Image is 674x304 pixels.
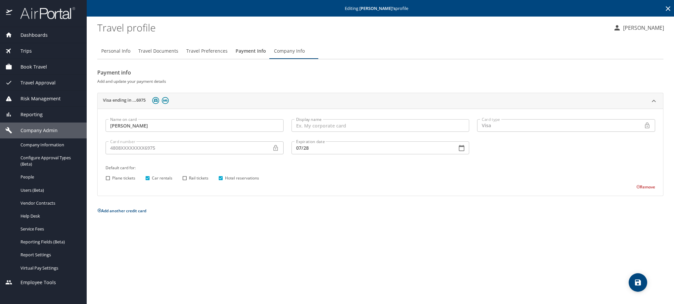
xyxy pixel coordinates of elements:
[12,127,58,134] span: Company Admin
[97,43,663,59] div: Profile
[359,5,395,11] strong: [PERSON_NAME] 's
[12,63,47,71] span: Book Travel
[21,213,79,219] span: Help Desk
[106,164,655,171] h6: Default card for:
[477,119,644,132] div: Visa
[97,17,608,38] h1: Travel profile
[12,95,61,102] span: Risk Management
[21,265,79,271] span: Virtual Pay Settings
[12,31,48,39] span: Dashboards
[138,47,178,55] span: Travel Documents
[21,252,79,258] span: Report Settings
[12,111,43,118] span: Reporting
[189,175,208,181] span: Rail tickets
[112,175,135,181] span: Plane tickets
[103,97,146,105] h2: Visa ending in ...6975
[21,155,79,167] span: Configure Approval Types (Beta)
[186,47,228,55] span: Travel Preferences
[152,97,159,104] img: car
[98,109,663,195] div: Visa ending in ...6975
[97,78,663,85] h6: Add and update your payment details
[97,208,146,214] button: Add another credit card
[12,47,32,55] span: Trips
[610,22,667,34] button: [PERSON_NAME]
[292,119,470,132] input: Ex. My corporate card
[274,47,305,55] span: Company Info
[621,24,664,32] p: [PERSON_NAME]
[21,187,79,193] span: Users (Beta)
[292,141,452,154] input: MM/YY
[629,273,647,292] button: save
[13,7,75,20] img: airportal-logo.png
[21,200,79,206] span: Vendor Contracts
[101,47,130,55] span: Personal Info
[12,79,56,86] span: Travel Approval
[636,184,655,190] button: Remove
[21,174,79,180] span: People
[6,7,13,20] img: icon-airportal.png
[236,47,266,55] span: Payment Info
[89,6,672,11] p: Editing profile
[12,279,56,286] span: Employee Tools
[21,239,79,245] span: Reporting Fields (Beta)
[225,175,259,181] span: Hotel reservations
[21,142,79,148] span: Company Information
[98,93,663,109] div: Visa ending in ...6975
[97,67,663,78] h2: Payment info
[152,175,172,181] span: Car rentals
[21,226,79,232] span: Service Fees
[162,97,169,104] img: hotel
